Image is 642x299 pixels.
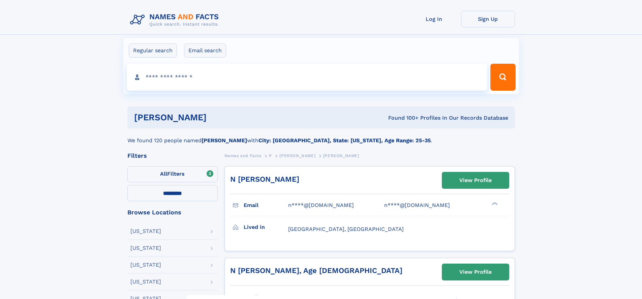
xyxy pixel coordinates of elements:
a: N [PERSON_NAME] [230,175,299,183]
div: Browse Locations [127,209,218,215]
div: [US_STATE] [130,229,161,234]
label: Filters [127,166,218,182]
div: View Profile [459,264,492,280]
span: [PERSON_NAME] [279,153,315,158]
h1: [PERSON_NAME] [134,113,298,122]
div: ❯ [490,202,498,206]
a: P [269,151,272,160]
input: search input [127,64,488,91]
span: P [269,153,272,158]
label: Regular search [129,43,177,58]
a: View Profile [442,172,509,188]
a: Log In [407,11,461,27]
span: [PERSON_NAME] [323,153,359,158]
a: N [PERSON_NAME], Age [DEMOGRAPHIC_DATA] [230,266,402,275]
span: [GEOGRAPHIC_DATA], [GEOGRAPHIC_DATA] [288,226,404,232]
h3: Lived in [244,221,288,233]
div: View Profile [459,173,492,188]
a: [PERSON_NAME] [279,151,315,160]
div: Found 100+ Profiles In Our Records Database [297,114,508,122]
b: [PERSON_NAME] [202,137,247,144]
div: We found 120 people named with . [127,128,515,145]
div: [US_STATE] [130,245,161,251]
a: Sign Up [461,11,515,27]
div: [US_STATE] [130,262,161,268]
a: Names and Facts [224,151,262,160]
label: Email search [184,43,226,58]
h3: Email [244,200,288,211]
span: All [160,171,167,177]
div: Filters [127,153,218,159]
a: View Profile [442,264,509,280]
b: City: [GEOGRAPHIC_DATA], State: [US_STATE], Age Range: 25-35 [258,137,431,144]
button: Search Button [490,64,515,91]
div: [US_STATE] [130,279,161,285]
img: Logo Names and Facts [127,11,224,29]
